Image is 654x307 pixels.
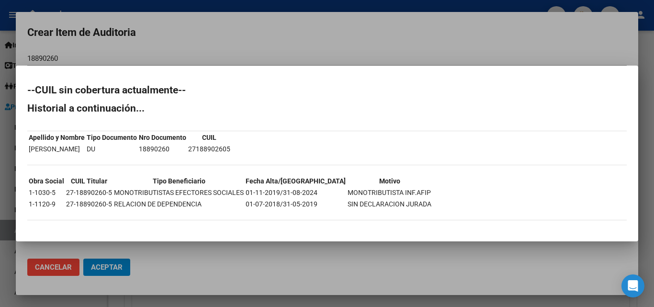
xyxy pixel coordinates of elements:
[28,132,85,143] th: Apellido y Nombre
[28,199,65,209] td: 1-1120-9
[138,132,187,143] th: Nro Documento
[66,176,113,186] th: CUIL Titular
[86,132,137,143] th: Tipo Documento
[188,144,231,154] td: 27188902605
[113,199,244,209] td: RELACION DE DEPENDENCIA
[28,176,65,186] th: Obra Social
[347,176,432,186] th: Motivo
[28,187,65,198] td: 1-1030-5
[27,103,627,113] h2: Historial a continuación...
[245,199,346,209] td: 01-07-2018/31-05-2019
[66,187,113,198] td: 27-18890260-5
[27,85,627,95] h2: --CUIL sin cobertura actualmente--
[113,187,244,198] td: MONOTRIBUTISTAS EFECTORES SOCIALES
[245,176,346,186] th: Fecha Alta/[GEOGRAPHIC_DATA]
[66,199,113,209] td: 27-18890260-5
[245,187,346,198] td: 01-11-2019/31-08-2024
[113,176,244,186] th: Tipo Beneficiario
[188,132,231,143] th: CUIL
[621,274,644,297] div: Open Intercom Messenger
[347,199,432,209] td: SIN DECLARACION JURADA
[86,144,137,154] td: DU
[138,144,187,154] td: 18890260
[347,187,432,198] td: MONOTRIBUTISTA INF.AFIP
[28,144,85,154] td: [PERSON_NAME]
